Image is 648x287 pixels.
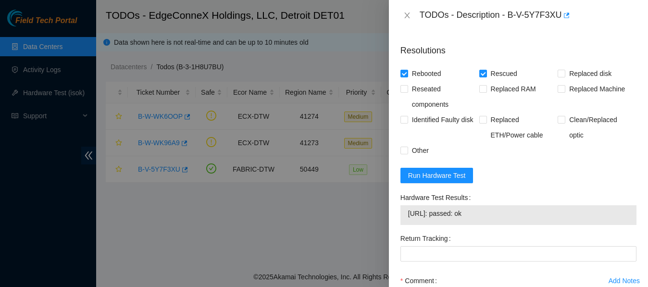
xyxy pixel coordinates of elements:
[403,12,411,19] span: close
[400,168,474,183] button: Run Hardware Test
[565,112,636,143] span: Clean/Replaced optic
[487,81,540,97] span: Replaced RAM
[408,112,477,127] span: Identified Faulty disk
[408,66,445,81] span: Rebooted
[609,277,640,284] div: Add Notes
[408,81,479,112] span: Reseated components
[420,8,636,23] div: TODOs - Description - B-V-5Y7F3XU
[487,66,521,81] span: Rescued
[487,112,558,143] span: Replaced ETH/Power cable
[400,231,455,246] label: Return Tracking
[400,11,414,20] button: Close
[408,143,433,158] span: Other
[408,208,629,219] span: [URL]: passed: ok
[565,66,615,81] span: Replaced disk
[565,81,629,97] span: Replaced Machine
[408,170,466,181] span: Run Hardware Test
[400,37,636,57] p: Resolutions
[400,190,474,205] label: Hardware Test Results
[400,246,636,262] input: Return Tracking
